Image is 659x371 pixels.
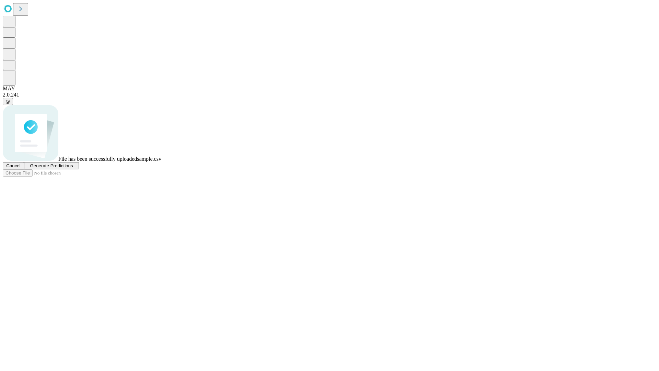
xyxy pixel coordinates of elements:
div: 2.0.241 [3,92,656,98]
button: @ [3,98,13,105]
span: sample.csv [137,156,161,162]
span: Cancel [6,163,21,168]
div: MAY [3,86,656,92]
span: Generate Predictions [30,163,73,168]
span: @ [5,99,10,104]
button: Cancel [3,162,24,169]
button: Generate Predictions [24,162,79,169]
span: File has been successfully uploaded [58,156,137,162]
